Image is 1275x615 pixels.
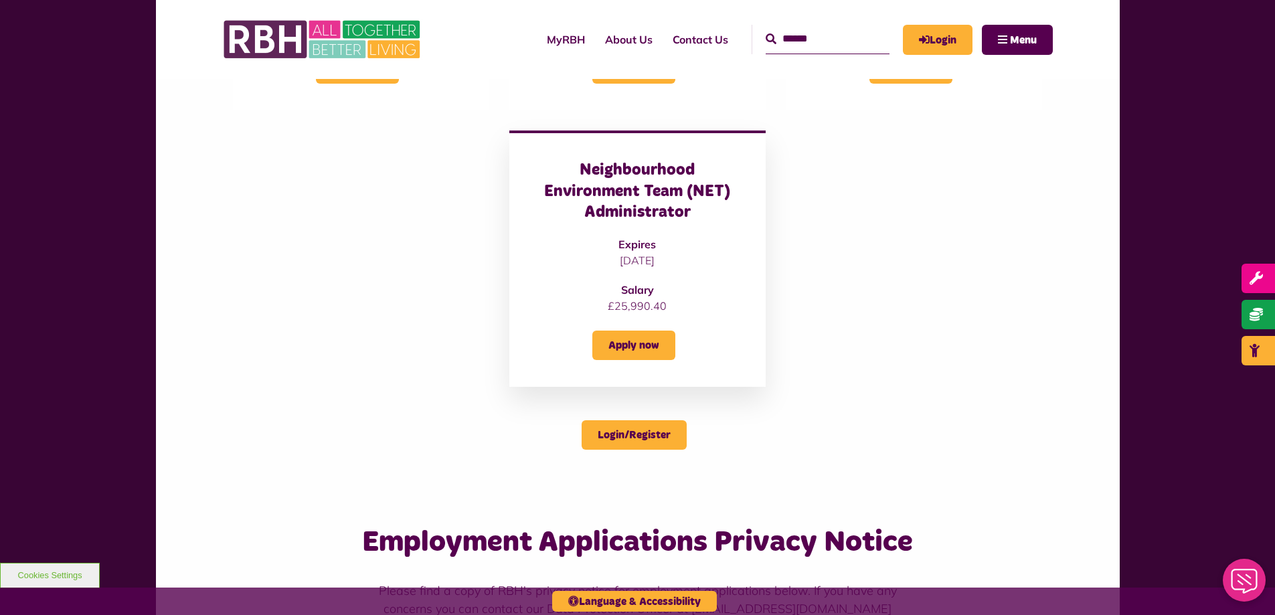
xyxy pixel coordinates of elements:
iframe: Netcall Web Assistant for live chat [1215,555,1275,615]
a: About Us [595,21,663,58]
img: RBH [223,13,424,66]
a: MyRBH [537,21,595,58]
h3: Neighbourhood Environment Team (NET) Administrator [536,160,739,223]
a: MyRBH [903,25,972,55]
p: £25,990.40 [536,298,739,314]
button: Navigation [982,25,1053,55]
h3: Employment Applications Privacy Notice [361,523,914,561]
a: Apply now [592,331,675,360]
span: Menu [1010,35,1037,46]
input: Search [766,25,889,54]
a: Contact Us [663,21,738,58]
a: Login/Register [582,420,687,450]
strong: Salary [621,283,654,296]
p: [DATE] [536,252,739,268]
button: Language & Accessibility [552,591,717,612]
strong: Expires [618,238,656,251]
